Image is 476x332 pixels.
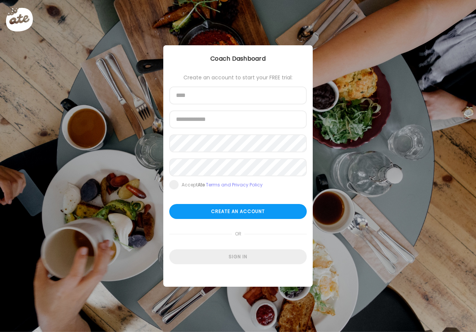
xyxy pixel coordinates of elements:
[169,249,307,264] div: Sign in
[198,182,205,188] b: Ate
[182,182,263,188] div: Accept
[169,74,307,80] div: Create an account to start your FREE trial:
[232,226,244,241] span: or
[169,204,307,219] div: Create an account
[163,54,313,63] div: Coach Dashboard
[206,182,263,188] a: Terms and Privacy Policy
